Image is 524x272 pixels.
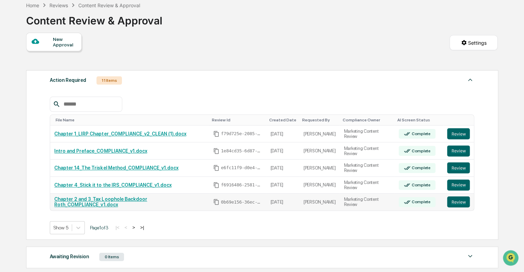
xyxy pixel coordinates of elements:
[54,131,186,137] a: Chapter 1_LIRP Chapter_COMPLIANCE_v2_CLEAN (1).docx
[342,118,392,122] div: Toggle SortBy
[340,194,395,210] td: Marketing Content Review
[213,131,219,137] span: Copy Id
[299,160,340,177] td: [PERSON_NAME]
[410,149,431,153] div: Complete
[447,145,470,156] button: Review
[4,84,47,96] a: 🖐️Preclearance
[302,118,337,122] div: Toggle SortBy
[123,225,129,230] button: <
[221,165,262,171] span: e6fc11f9-d0e4-451f-a3f4-8343b0359d11
[221,199,262,205] span: 0b69e156-36ec-4023-888c-89ea0dfd948e
[266,194,299,210] td: [DATE]
[96,76,122,85] div: 11 Items
[7,14,125,25] p: How can we help?
[50,87,55,93] div: 🗄️
[221,148,262,154] span: 1e84cd35-6d87-4bf4-a0eb-d060efed98c8
[7,53,19,65] img: 1746055101610-c473b297-6a78-478c-a979-82029cc54cd1
[213,182,219,188] span: Copy Id
[299,194,340,210] td: [PERSON_NAME]
[54,148,147,154] a: Intro and Preface_COMPLIANCE_v1.docx
[299,177,340,194] td: [PERSON_NAME]
[68,117,83,122] span: Pylon
[221,131,262,137] span: f79d725e-2085-4ea9-8af3-24c195a2da08
[14,87,44,94] span: Preclearance
[50,76,86,85] div: Action Required
[269,118,296,122] div: Toggle SortBy
[340,142,395,160] td: Marketing Content Review
[78,2,140,8] div: Content Review & Approval
[18,31,113,39] input: Clear
[213,165,219,171] span: Copy Id
[138,225,146,230] button: >|
[57,87,85,94] span: Attestations
[130,225,137,230] button: >
[56,118,206,122] div: Toggle SortBy
[213,199,219,205] span: Copy Id
[113,225,121,230] button: |<
[221,182,262,188] span: f6916486-2581-4301-b509-763a41287209
[266,160,299,177] td: [DATE]
[212,118,263,122] div: Toggle SortBy
[213,148,219,154] span: Copy Id
[466,252,474,260] img: caret
[99,253,124,261] div: 0 Items
[410,165,431,170] div: Complete
[448,118,471,122] div: Toggle SortBy
[299,126,340,143] td: [PERSON_NAME]
[447,179,470,191] button: Review
[397,118,440,122] div: Toggle SortBy
[266,142,299,160] td: [DATE]
[48,116,83,122] a: Powered byPylon
[117,55,125,63] button: Start new chat
[340,160,395,177] td: Marketing Content Review
[410,131,431,136] div: Complete
[7,100,12,106] div: 🔎
[466,76,474,84] img: caret
[47,84,88,96] a: 🗄️Attestations
[50,252,89,261] div: Awaiting Revision
[502,249,521,268] iframe: Open customer support
[447,128,470,139] button: Review
[266,177,299,194] td: [DATE]
[447,162,470,173] button: Review
[54,182,171,188] a: Chapter 4_Stick it to the IRS_COMPLIANCE_v1.docx
[447,196,470,207] button: Review
[340,126,395,143] td: Marketing Content Review
[340,177,395,194] td: Marketing Content Review
[49,2,68,8] div: Reviews
[23,53,113,59] div: Start new chat
[410,199,431,204] div: Complete
[410,183,431,187] div: Complete
[299,142,340,160] td: [PERSON_NAME]
[23,59,87,65] div: We're available if you need us!
[90,225,108,230] span: Page 1 of 3
[14,100,43,107] span: Data Lookup
[7,87,12,93] div: 🖐️
[26,2,39,8] div: Home
[449,35,498,50] button: Settings
[54,165,178,171] a: Chapter 14_The Triskel Method_COMPLIANCE_v1.docx
[4,97,46,109] a: 🔎Data Lookup
[54,196,147,207] a: Chapter 2 and 3_Tax Loophole Backdoor Roth_COMPLIANCE_v1.docx
[53,36,76,47] div: New Approval
[266,126,299,143] td: [DATE]
[26,9,162,27] div: Content Review & Approval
